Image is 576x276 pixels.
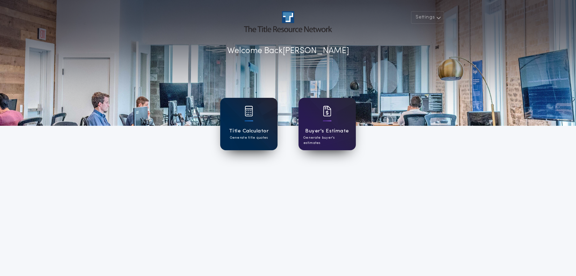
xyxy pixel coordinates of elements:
button: Settings [411,11,444,24]
a: card iconTitle CalculatorGenerate title quotes [220,98,278,150]
p: Generate buyer's estimates [303,135,351,146]
a: card iconBuyer's EstimateGenerate buyer's estimates [298,98,356,150]
p: Welcome Back [PERSON_NAME] [227,45,349,57]
img: account-logo [244,11,332,32]
h1: Buyer's Estimate [305,127,349,135]
img: card icon [323,106,331,116]
img: card icon [245,106,253,116]
h1: Title Calculator [229,127,269,135]
p: Generate title quotes [230,135,268,140]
